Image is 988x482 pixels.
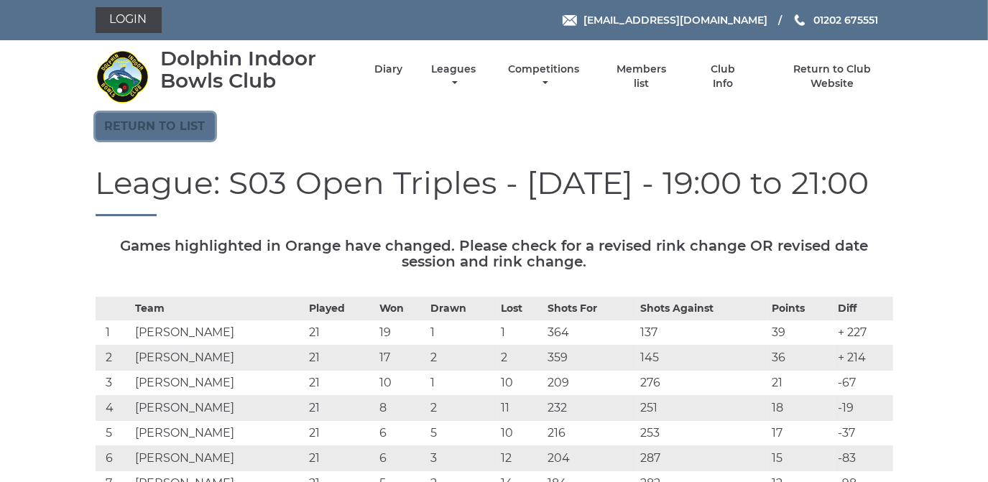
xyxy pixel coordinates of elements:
[96,50,149,103] img: Dolphin Indoor Bowls Club
[305,297,376,320] th: Played
[637,371,769,396] td: 276
[505,62,583,91] a: Competitions
[637,297,769,320] th: Shots Against
[374,62,402,76] a: Diary
[96,371,132,396] td: 3
[497,396,544,421] td: 11
[96,421,132,446] td: 5
[96,346,132,371] td: 2
[428,62,479,91] a: Leagues
[545,297,637,320] th: Shots For
[545,320,637,346] td: 364
[427,346,497,371] td: 2
[545,371,637,396] td: 209
[834,320,893,346] td: + 227
[563,12,767,28] a: Email [EMAIL_ADDRESS][DOMAIN_NAME]
[834,297,893,320] th: Diff
[563,15,577,26] img: Email
[637,346,769,371] td: 145
[376,396,428,421] td: 8
[813,14,878,27] span: 01202 675551
[834,371,893,396] td: -67
[376,446,428,471] td: 6
[545,446,637,471] td: 204
[427,421,497,446] td: 5
[637,396,769,421] td: 251
[637,320,769,346] td: 137
[545,396,637,421] td: 232
[427,371,497,396] td: 1
[583,14,767,27] span: [EMAIL_ADDRESS][DOMAIN_NAME]
[545,346,637,371] td: 359
[96,396,132,421] td: 4
[376,371,428,396] td: 10
[96,7,162,33] a: Login
[131,371,305,396] td: [PERSON_NAME]
[497,421,544,446] td: 10
[305,320,376,346] td: 21
[608,62,674,91] a: Members list
[305,371,376,396] td: 21
[834,396,893,421] td: -19
[427,446,497,471] td: 3
[427,297,497,320] th: Drawn
[376,346,428,371] td: 17
[768,371,834,396] td: 21
[160,47,349,92] div: Dolphin Indoor Bowls Club
[131,446,305,471] td: [PERSON_NAME]
[96,113,215,140] a: Return to list
[768,421,834,446] td: 17
[497,346,544,371] td: 2
[637,446,769,471] td: 287
[637,421,769,446] td: 253
[376,320,428,346] td: 19
[305,346,376,371] td: 21
[427,396,497,421] td: 2
[96,165,893,216] h1: League: S03 Open Triples - [DATE] - 19:00 to 21:00
[376,421,428,446] td: 6
[96,320,132,346] td: 1
[131,421,305,446] td: [PERSON_NAME]
[131,297,305,320] th: Team
[771,62,892,91] a: Return to Club Website
[131,396,305,421] td: [PERSON_NAME]
[768,297,834,320] th: Points
[834,446,893,471] td: -83
[427,320,497,346] td: 1
[497,297,544,320] th: Lost
[305,446,376,471] td: 21
[497,446,544,471] td: 12
[768,396,834,421] td: 18
[376,297,428,320] th: Won
[497,371,544,396] td: 10
[795,14,805,26] img: Phone us
[768,346,834,371] td: 36
[834,421,893,446] td: -37
[700,62,747,91] a: Club Info
[497,320,544,346] td: 1
[131,320,305,346] td: [PERSON_NAME]
[305,421,376,446] td: 21
[793,12,878,28] a: Phone us 01202 675551
[305,396,376,421] td: 21
[545,421,637,446] td: 216
[768,446,834,471] td: 15
[96,446,132,471] td: 6
[131,346,305,371] td: [PERSON_NAME]
[768,320,834,346] td: 39
[834,346,893,371] td: + 214
[96,238,893,269] h5: Games highlighted in Orange have changed. Please check for a revised rink change OR revised date ...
